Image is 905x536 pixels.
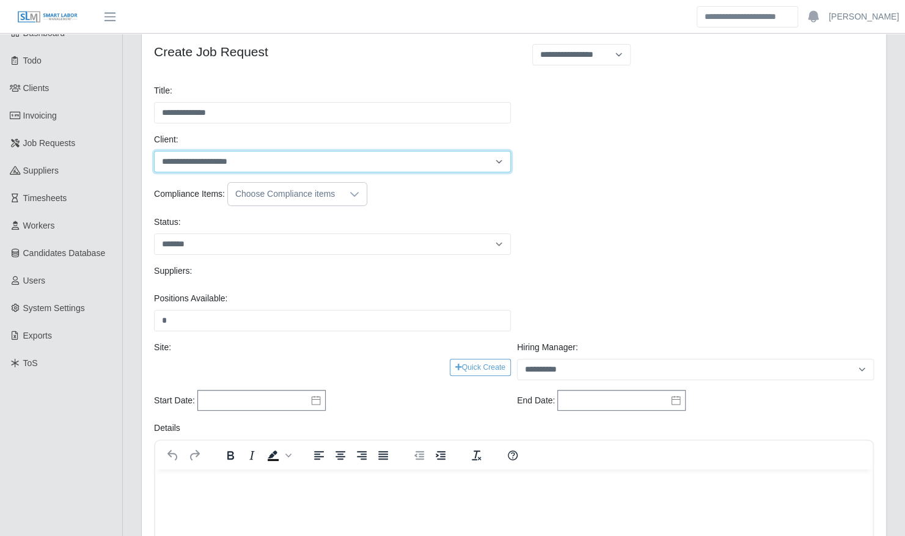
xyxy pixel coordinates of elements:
div: Background color Black [263,447,293,464]
span: Invoicing [23,111,57,120]
button: Bold [220,447,241,464]
a: [PERSON_NAME] [829,10,899,23]
label: Title: [154,84,172,97]
img: SLM Logo [17,10,78,24]
span: Suppliers [23,166,59,175]
span: Timesheets [23,193,67,203]
label: End Date: [517,394,555,407]
button: Help [502,447,523,464]
span: Clients [23,83,49,93]
body: Rich Text Area. Press ALT-0 for help. [10,10,708,23]
label: Suppliers: [154,265,192,277]
button: Decrease indent [409,447,430,464]
div: Choose Compliance items [228,183,342,205]
span: Exports [23,331,52,340]
button: Increase indent [430,447,451,464]
button: Undo [163,447,183,464]
button: Clear formatting [466,447,487,464]
button: Italic [241,447,262,464]
label: Positions Available: [154,292,227,305]
label: Client: [154,133,178,146]
button: Quick Create [450,359,511,376]
label: Site: [154,341,171,354]
span: Workers [23,221,55,230]
label: Hiring Manager: [517,341,578,354]
button: Redo [184,447,205,464]
span: Users [23,276,46,285]
span: Candidates Database [23,248,106,258]
span: Job Requests [23,138,76,148]
span: System Settings [23,303,85,313]
label: Details [154,422,180,435]
label: Status: [154,216,181,229]
button: Align left [309,447,329,464]
label: Compliance Items: [154,188,225,200]
label: Start Date: [154,394,195,407]
button: Justify [373,447,394,464]
button: Align center [330,447,351,464]
h4: Create Job Request [154,44,505,59]
span: Todo [23,56,42,65]
span: ToS [23,358,38,368]
input: Search [697,6,798,28]
button: Align right [351,447,372,464]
